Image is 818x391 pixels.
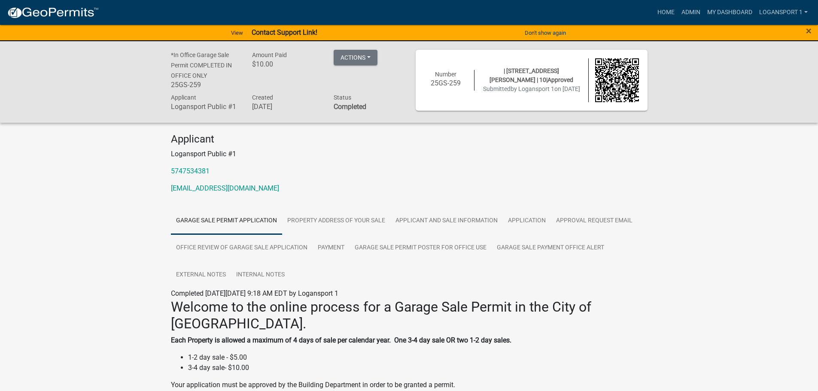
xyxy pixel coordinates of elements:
[252,52,287,58] span: Amount Paid
[171,207,282,235] a: Garage Sale Permit Application
[595,58,639,102] img: QR code
[806,26,812,36] button: Close
[171,184,279,192] a: [EMAIL_ADDRESS][DOMAIN_NAME]
[171,289,338,297] span: Completed [DATE][DATE] 9:18 AM EDT by Logansport 1
[313,234,350,262] a: Payment
[424,79,468,87] h6: 25GS-259
[521,26,569,40] button: Don't show again
[171,167,210,175] a: 5747534381
[171,133,648,145] h4: Applicant
[171,103,240,111] h6: Logansport Public #1
[171,299,648,332] h2: Welcome to the online process for a Garage Sale Permit in the City of [GEOGRAPHIC_DATA].
[492,234,609,262] a: Garage Sale Payment Office Alert
[171,94,196,101] span: Applicant
[252,60,321,68] h6: $10.00
[806,25,812,37] span: ×
[231,261,290,289] a: Internal Notes
[171,336,511,344] strong: Each Property is allowed a maximum of 4 days of sale per calendar year. One 3-4 day sale OR two 1...
[188,363,648,373] li: 3-4 day sale- $10.00
[171,234,313,262] a: Office Review of Garage Sale Application
[334,94,351,101] span: Status
[188,352,648,363] li: 1-2 day sale - $5.00
[171,52,232,79] span: *In Office Garage Sale Permit COMPLETED IN OFFICE ONLY
[551,207,638,235] a: Approval Request Email
[435,71,456,78] span: Number
[282,207,390,235] a: PROPERTY ADDRESS OF YOUR SALE
[252,94,273,101] span: Created
[350,234,492,262] a: Garage Sale Permit Poster for Office Use
[171,81,240,89] h6: 25GS-259
[756,4,811,21] a: Logansport 1
[252,28,317,36] strong: Contact Support Link!
[483,85,580,92] span: Submitted on [DATE]
[490,67,573,83] span: | [STREET_ADDRESS][PERSON_NAME] | 10|Approved
[252,103,321,111] h6: [DATE]
[228,26,246,40] a: View
[678,4,704,21] a: Admin
[704,4,756,21] a: My Dashboard
[171,261,231,289] a: External Notes
[654,4,678,21] a: Home
[390,207,503,235] a: Applicant and Sale Information
[171,149,648,159] p: Logansport Public #1
[334,50,377,65] button: Actions
[511,85,554,92] span: by Logansport 1
[334,103,366,111] strong: Completed
[503,207,551,235] a: Application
